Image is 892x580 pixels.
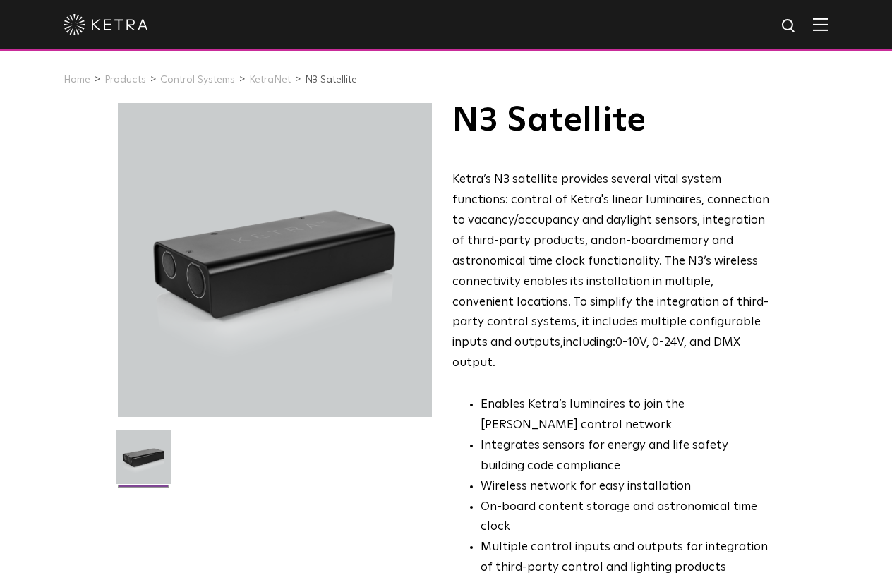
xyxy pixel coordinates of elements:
img: ketra-logo-2019-white [64,14,148,35]
g: on-board [612,235,665,247]
a: Products [104,75,146,85]
li: On-board content storage and astronomical time clock [481,497,773,538]
img: search icon [780,18,798,35]
img: N3-Controller-2021-Web-Square [116,430,171,495]
li: Enables Ketra’s luminaires to join the [PERSON_NAME] control network [481,395,773,436]
li: Multiple control inputs and outputs for integration of third-party control and lighting products [481,538,773,579]
li: Integrates sensors for energy and life safety building code compliance [481,436,773,477]
a: KetraNet [249,75,291,85]
a: Home [64,75,90,85]
g: including: [563,337,615,349]
li: Wireless network for easy installation [481,477,773,497]
p: Ketra’s N3 satellite provides several vital system functions: control of Ketra's linear luminaire... [452,170,773,374]
img: Hamburger%20Nav.svg [813,18,828,31]
h1: N3 Satellite [452,103,773,138]
a: Control Systems [160,75,235,85]
a: N3 Satellite [305,75,357,85]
